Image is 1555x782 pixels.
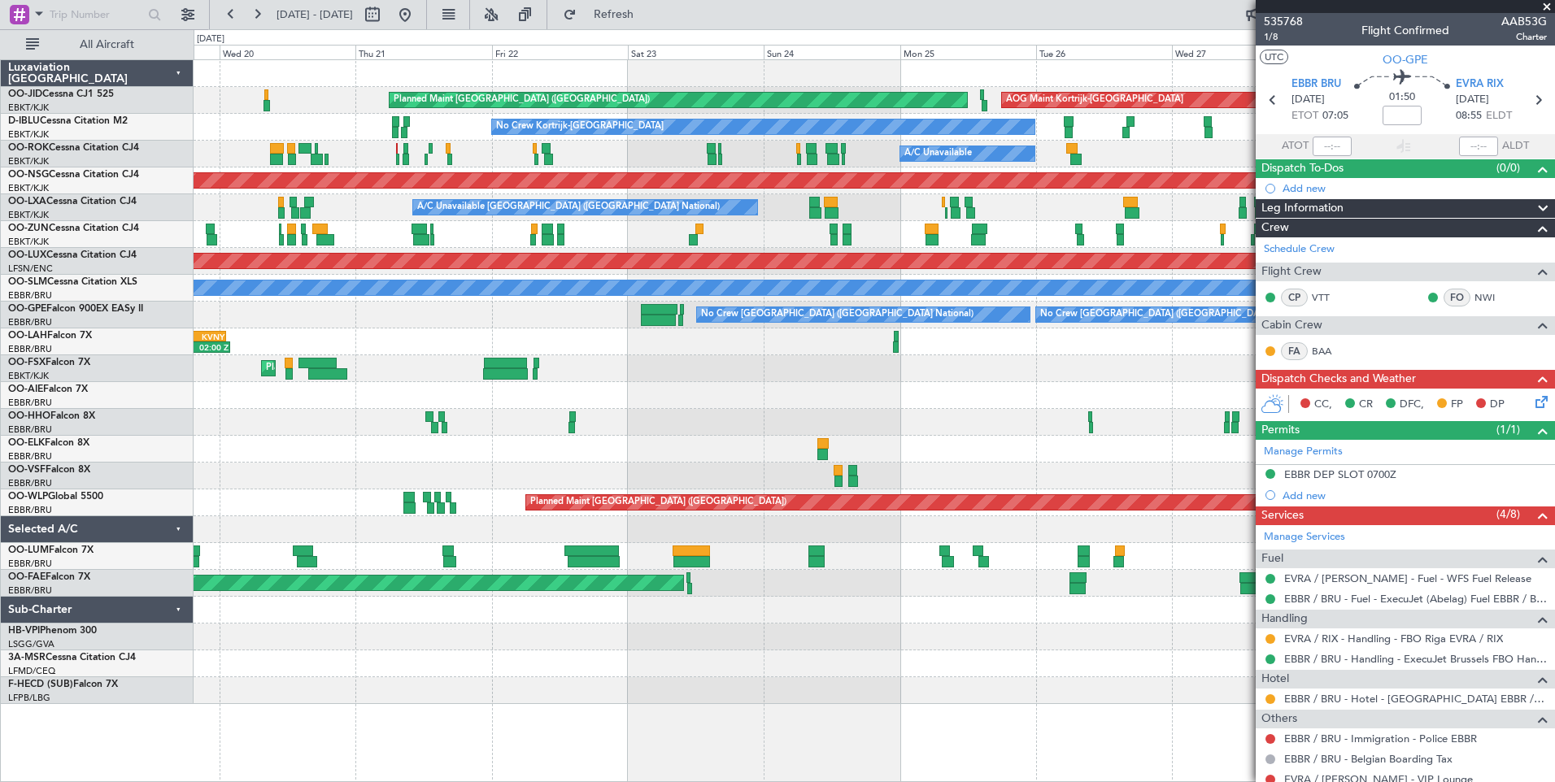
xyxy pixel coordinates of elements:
div: Fri 22 [492,45,628,59]
a: EBBR/BRU [8,289,52,302]
a: F-HECD (SUB)Falcon 7X [8,680,118,689]
div: Wed 27 [1172,45,1308,59]
div: Thu 21 [355,45,491,59]
div: Planned Maint [GEOGRAPHIC_DATA] ([GEOGRAPHIC_DATA]) [530,490,786,515]
span: Leg Information [1261,199,1344,218]
div: AOG Maint Kortrijk-[GEOGRAPHIC_DATA] [1006,88,1183,112]
a: LFSN/ENC [8,263,53,275]
span: ELDT [1486,108,1512,124]
span: AAB53G [1501,13,1547,30]
a: OO-ZUNCessna Citation CJ4 [8,224,139,233]
a: OO-NSGCessna Citation CJ4 [8,170,139,180]
a: EBKT/KJK [8,370,49,382]
button: All Aircraft [18,32,176,58]
a: Schedule Crew [1264,241,1335,258]
span: ATOT [1282,138,1309,154]
a: EBKT/KJK [8,128,49,141]
span: OO-ZUN [8,224,49,233]
div: Flight Confirmed [1361,22,1449,39]
a: OO-ROKCessna Citation CJ4 [8,143,139,153]
span: 535768 [1264,13,1303,30]
div: Sun 24 [764,45,899,59]
span: Refresh [580,9,648,20]
span: All Aircraft [42,39,172,50]
a: EBBR/BRU [8,558,52,570]
span: Dispatch Checks and Weather [1261,370,1416,389]
span: [DATE] [1456,92,1489,108]
a: EBBR / BRU - Handling - ExecuJet Brussels FBO Handling Abelag [1284,652,1547,666]
div: Wed 20 [220,45,355,59]
a: EBBR/BRU [8,343,52,355]
a: EBBR/BRU [8,316,52,328]
input: Trip Number [50,2,143,27]
span: OO-LAH [8,331,47,341]
a: Manage Permits [1264,444,1343,460]
a: HB-VPIPhenom 300 [8,626,97,636]
span: Permits [1261,421,1300,440]
span: Hotel [1261,670,1289,689]
div: Sat 23 [628,45,764,59]
span: ALDT [1502,138,1529,154]
span: [DATE] [1291,92,1325,108]
a: EBBR / BRU - Belgian Boarding Tax [1284,752,1453,766]
span: 01:50 [1389,89,1415,106]
span: EVRA RIX [1456,76,1504,93]
div: FO [1444,289,1470,306]
a: Manage Services [1264,529,1345,545]
a: EBKT/KJK [8,102,49,114]
span: OO-FAE [8,572,46,582]
a: EVRA / RIX - Handling - FBO Riga EVRA / RIX [1284,632,1503,645]
span: CC, [1314,397,1332,413]
span: OO-VSF [8,465,46,475]
div: EBBR DEP SLOT 0700Z [1284,467,1396,481]
a: EBBR/BRU [8,584,52,597]
span: OO-LXA [8,197,46,206]
button: UTC [1260,50,1288,64]
div: A/C Unavailable [GEOGRAPHIC_DATA] ([GEOGRAPHIC_DATA] National) [417,195,720,219]
div: Add new [1283,181,1547,195]
a: OO-WLPGlobal 5500 [8,492,103,502]
div: 02:00 Z [196,342,229,352]
div: Planned Maint [GEOGRAPHIC_DATA] ([GEOGRAPHIC_DATA]) [394,88,650,112]
span: OO-GPE [8,304,46,314]
span: OO-AIE [8,384,43,394]
a: EBBR/BRU [8,450,52,463]
a: EBKT/KJK [8,209,49,221]
div: Tue 26 [1036,45,1172,59]
span: [DATE] - [DATE] [277,7,353,22]
a: OO-GPEFalcon 900EX EASy II [8,304,143,314]
a: EBBR/BRU [8,424,52,436]
div: No Crew [GEOGRAPHIC_DATA] ([GEOGRAPHIC_DATA] National) [1040,302,1313,327]
span: OO-JID [8,89,42,99]
a: EBBR / BRU - Immigration - Police EBBR [1284,732,1477,745]
span: Crew [1261,219,1289,237]
div: A/C Unavailable [904,141,972,166]
span: OO-LUM [8,545,49,555]
span: EBBR BRU [1291,76,1341,93]
span: Flight Crew [1261,263,1322,281]
div: Add new [1283,489,1547,502]
a: EBBR/BRU [8,397,52,409]
a: LSGG/GVA [8,638,54,650]
div: Mon 25 [900,45,1036,59]
span: Others [1261,710,1297,728]
a: OO-FSXFalcon 7X [8,358,90,367]
span: (4/8) [1496,506,1520,523]
span: 08:55 [1456,108,1482,124]
span: Services [1261,506,1304,525]
a: OO-AIEFalcon 7X [8,384,88,394]
span: OO-LUX [8,250,46,260]
span: 3A-MSR [8,653,46,663]
a: EBKT/KJK [8,236,49,248]
a: BAA [1312,344,1348,358]
a: LFMD/CEQ [8,665,55,677]
div: KVNY [193,332,224,341]
input: --:-- [1313,137,1352,156]
a: EVRA / [PERSON_NAME] - Fuel - WFS Fuel Release [1284,571,1531,585]
span: (0/0) [1496,159,1520,176]
span: Charter [1501,30,1547,44]
span: OO-GPE [1383,51,1428,68]
span: HB-VPI [8,626,40,636]
span: 1/8 [1264,30,1303,44]
a: OO-ELKFalcon 8X [8,438,89,448]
